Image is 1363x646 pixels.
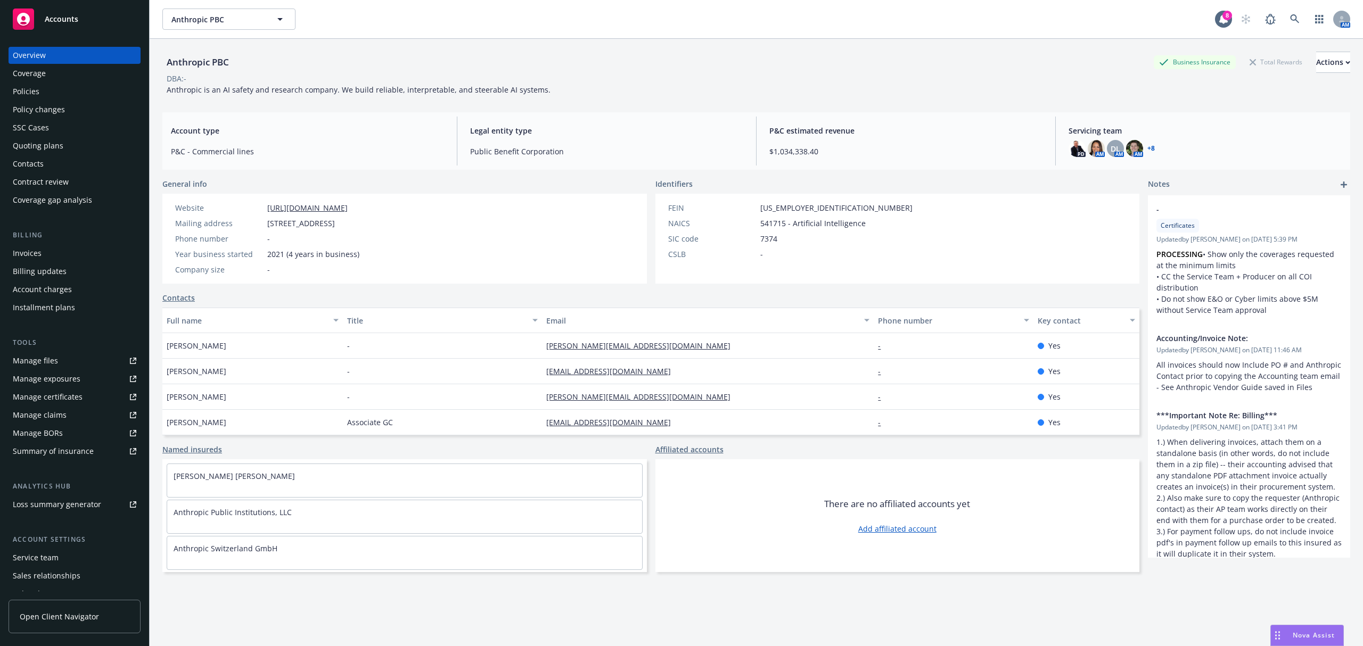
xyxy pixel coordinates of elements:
[9,230,141,241] div: Billing
[1156,204,1314,215] span: -
[1033,308,1139,333] button: Key contact
[171,14,264,25] span: Anthropic PBC
[9,534,141,545] div: Account settings
[13,585,74,602] div: Related accounts
[1337,178,1350,191] a: add
[470,146,743,157] span: Public Benefit Corporation
[1048,366,1061,377] span: Yes
[13,137,63,154] div: Quoting plans
[546,341,739,351] a: [PERSON_NAME][EMAIL_ADDRESS][DOMAIN_NAME]
[13,407,67,424] div: Manage claims
[1270,625,1344,646] button: Nova Assist
[343,308,542,333] button: Title
[878,366,889,376] a: -
[162,9,295,30] button: Anthropic PBC
[1048,391,1061,402] span: Yes
[175,202,263,213] div: Website
[668,202,756,213] div: FEIN
[874,308,1033,333] button: Phone number
[1147,145,1155,152] a: +8
[1271,625,1284,645] div: Drag to move
[760,249,763,260] span: -
[175,233,263,244] div: Phone number
[1148,178,1170,191] span: Notes
[13,47,46,64] div: Overview
[1126,140,1143,157] img: photo
[1309,9,1330,30] a: Switch app
[13,83,39,100] div: Policies
[347,340,350,351] span: -
[13,567,80,584] div: Sales relationships
[1148,401,1350,568] div: ***Important Note Re: Billing***Updatedby [PERSON_NAME] on [DATE] 3:41 PM1.) When delivering invo...
[13,192,92,209] div: Coverage gap analysis
[655,178,693,189] span: Identifiers
[9,155,141,172] a: Contacts
[13,155,44,172] div: Contacts
[878,392,889,402] a: -
[1048,340,1061,351] span: Yes
[1156,249,1203,259] strong: PROCESSING
[878,315,1017,326] div: Phone number
[1222,11,1232,20] div: 8
[167,73,186,84] div: DBA: -
[9,388,141,405] a: Manage certificates
[9,101,141,118] a: Policy changes
[171,125,444,136] span: Account type
[470,125,743,136] span: Legal entity type
[13,263,67,280] div: Billing updates
[9,585,141,602] a: Related accounts
[347,391,350,402] span: -
[858,523,937,534] a: Add affiliated account
[9,83,141,100] a: Policies
[13,119,49,136] div: SSC Cases
[1069,140,1086,157] img: photo
[1156,333,1314,344] span: Accounting/Invoice Note:
[9,337,141,348] div: Tools
[13,443,94,460] div: Summary of insurance
[162,178,207,189] span: General info
[9,407,141,424] a: Manage claims
[9,370,141,387] a: Manage exposures
[13,173,69,191] div: Contract review
[174,471,295,481] a: [PERSON_NAME] [PERSON_NAME]
[1244,55,1308,69] div: Total Rewards
[878,417,889,427] a: -
[9,481,141,492] div: Analytics hub
[347,417,393,428] span: Associate GC
[45,15,78,23] span: Accounts
[824,498,970,510] span: There are no affiliated accounts yet
[1156,235,1342,244] span: Updated by [PERSON_NAME] on [DATE] 5:39 PM
[9,299,141,316] a: Installment plans
[267,203,348,213] a: [URL][DOMAIN_NAME]
[13,65,46,82] div: Coverage
[668,249,756,260] div: CSLB
[668,233,756,244] div: SIC code
[167,85,551,95] span: Anthropic is an AI safety and research company. We build reliable, interpretable, and steerable A...
[267,249,359,260] span: 2021 (4 years in business)
[162,292,195,303] a: Contacts
[546,392,739,402] a: [PERSON_NAME][EMAIL_ADDRESS][DOMAIN_NAME]
[769,125,1042,136] span: P&C estimated revenue
[9,173,141,191] a: Contract review
[9,443,141,460] a: Summary of insurance
[9,549,141,566] a: Service team
[13,496,101,513] div: Loss summary generator
[167,391,226,402] span: [PERSON_NAME]
[1148,324,1350,401] div: Accounting/Invoice Note:Updatedby [PERSON_NAME] on [DATE] 11:46 AMAll invoices should now Include...
[1148,195,1350,324] div: -CertificatesUpdatedby [PERSON_NAME] on [DATE] 5:39 PMPROCESSING• Show only the coverages request...
[542,308,874,333] button: Email
[1156,436,1342,559] p: 1.) When delivering invoices, attach them on a standalone basis (in other words, do not include t...
[13,388,83,405] div: Manage certificates
[13,245,42,262] div: Invoices
[1156,345,1342,355] span: Updated by [PERSON_NAME] on [DATE] 11:46 AM
[9,119,141,136] a: SSC Cases
[1235,9,1257,30] a: Start snowing
[162,55,233,69] div: Anthropic PBC
[546,315,858,326] div: Email
[175,249,263,260] div: Year business started
[546,366,679,376] a: [EMAIL_ADDRESS][DOMAIN_NAME]
[1156,423,1342,432] span: Updated by [PERSON_NAME] on [DATE] 3:41 PM
[9,47,141,64] a: Overview
[9,137,141,154] a: Quoting plans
